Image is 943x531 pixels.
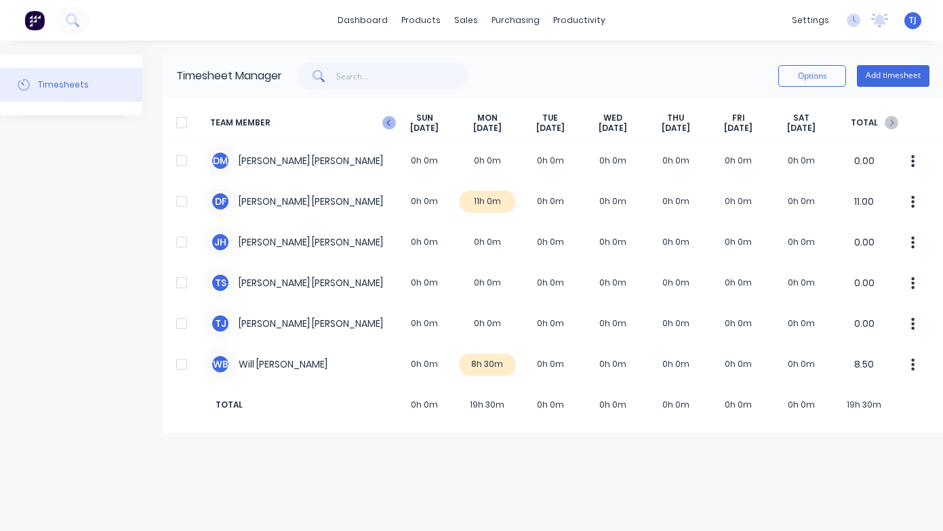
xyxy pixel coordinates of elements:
span: 0h 0m [645,399,708,411]
div: productivity [546,10,612,31]
span: WED [603,113,622,123]
a: dashboard [331,10,395,31]
div: settings [785,10,836,31]
div: Timesheet Manager [176,68,282,84]
span: [DATE] [473,123,502,134]
img: Factory [24,10,45,31]
span: 19h 30m [456,399,519,411]
span: MON [477,113,498,123]
span: [DATE] [536,123,565,134]
div: sales [447,10,485,31]
span: TEAM MEMBER [210,113,393,134]
span: TJ [909,14,917,26]
span: 0h 0m [707,399,770,411]
button: Options [778,65,846,87]
span: 0h 0m [582,399,645,411]
span: [DATE] [787,123,816,134]
span: 0h 0m [770,399,833,411]
span: TUE [542,113,558,123]
span: TOTAL [210,399,393,411]
span: [DATE] [599,123,627,134]
span: FRI [732,113,745,123]
span: [DATE] [410,123,439,134]
span: [DATE] [662,123,690,134]
div: products [395,10,447,31]
button: Add timesheet [857,65,929,87]
div: Timesheets [38,79,89,91]
span: 0h 0m [519,399,582,411]
div: purchasing [485,10,546,31]
span: SUN [416,113,433,123]
span: [DATE] [724,123,753,134]
span: 19h 30m [832,399,896,411]
span: SAT [793,113,809,123]
input: Search... [336,62,468,90]
span: THU [667,113,684,123]
span: TOTAL [832,113,896,134]
span: 0h 0m [393,399,456,411]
